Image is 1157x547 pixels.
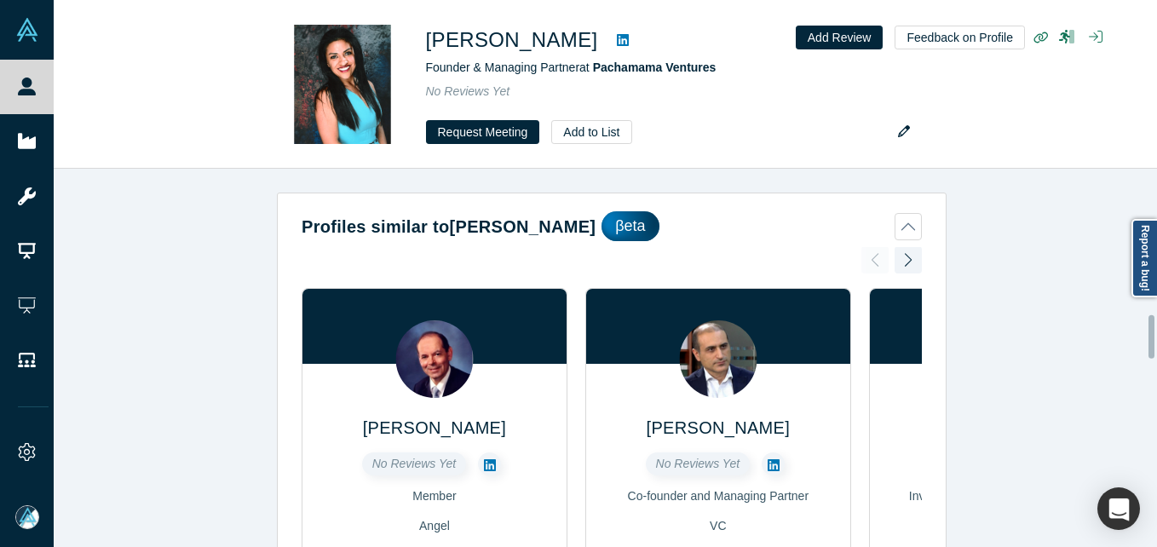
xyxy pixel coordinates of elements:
[363,418,506,437] a: [PERSON_NAME]
[15,505,39,529] img: Mia Scott's Account
[283,25,402,144] img: Karen Sheffield's Profile Image
[395,320,473,398] img: Jean-Louis Bories's Profile Image
[426,120,540,144] button: Request Meeting
[426,84,510,98] span: No Reviews Yet
[679,320,757,398] img: Manuk Hergnyan's Profile Image
[895,26,1025,49] button: Feedback on Profile
[656,457,740,470] span: No Reviews Yet
[426,60,717,74] span: Founder & Managing Partner at
[909,489,1095,503] span: Investment Associate, Avesta Fund
[551,120,631,144] button: Add to List
[372,457,457,470] span: No Reviews Yet
[628,489,809,503] span: Co-founder and Managing Partner
[602,211,659,241] div: βeta
[1131,219,1157,297] a: Report a bug!
[647,418,790,437] a: [PERSON_NAME]
[15,18,39,42] img: Alchemist Vault Logo
[302,214,596,239] h2: Profiles similar to [PERSON_NAME]
[882,517,1122,535] div: Channel Partner · VC
[796,26,884,49] button: Add Review
[598,517,838,535] div: VC
[314,517,555,535] div: Angel
[302,211,922,241] button: Profiles similar to[PERSON_NAME]βeta
[412,489,456,503] span: Member
[426,25,598,55] h1: [PERSON_NAME]
[593,60,717,74] a: Pachamama Ventures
